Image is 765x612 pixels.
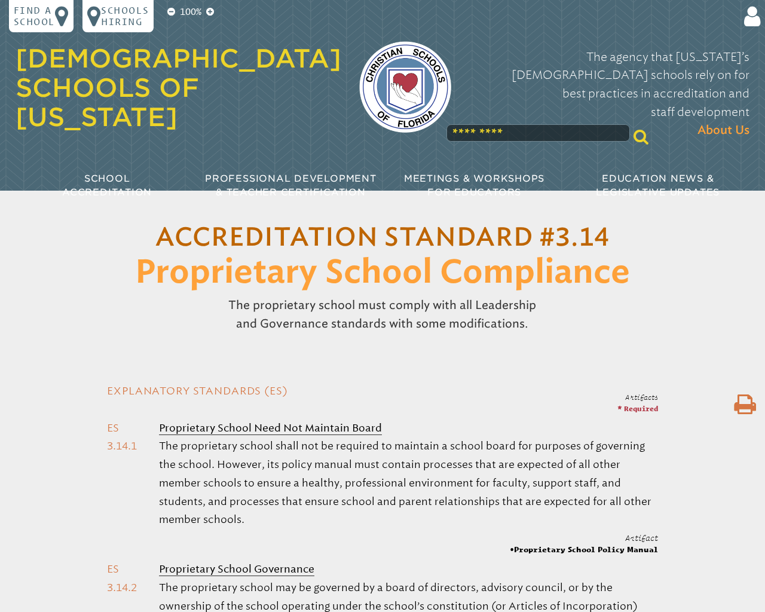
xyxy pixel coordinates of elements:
[159,437,657,529] p: The proprietary school shall not be required to maintain a school board for purposes of governing...
[596,173,720,198] span: Education News & Legislative Updates
[159,562,314,576] b: Proprietary School Governance
[62,173,152,198] span: School Accreditation
[625,534,658,543] span: Artifact
[14,5,55,27] p: Find a school
[16,43,341,131] a: [DEMOGRAPHIC_DATA] Schools of [US_STATE]
[135,257,630,289] span: Proprietary School Compliance
[404,173,544,198] span: Meetings & Workshops for Educators
[101,5,149,27] p: Schools Hiring
[107,384,658,399] h2: Explanatory Standards (ES)
[510,544,658,555] span: Proprietary School Policy Manual
[697,122,749,140] span: About Us
[159,421,382,434] b: Proprietary School Need Not Maintain Board
[359,41,451,133] img: csf-logo-web-colors.png
[625,393,658,401] span: Artifacts
[178,5,204,19] p: 100%
[470,48,750,140] p: The agency that [US_STATE]’s [DEMOGRAPHIC_DATA] schools rely on for best practices in accreditati...
[205,173,376,198] span: Professional Development & Teacher Certification
[142,292,623,338] p: The proprietary school must comply with all Leadership and Governance standards with some modific...
[617,405,658,412] span: * Required
[155,225,610,250] a: Accreditation Standard #3.14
